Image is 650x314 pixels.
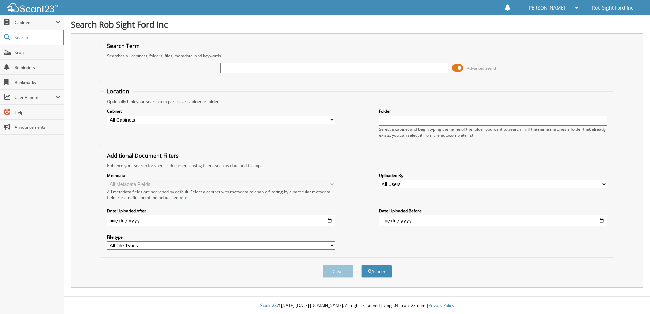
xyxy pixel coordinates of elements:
span: User Reports [15,94,56,100]
span: Search [15,35,59,40]
label: Metadata [107,173,335,178]
label: Folder [379,108,607,114]
span: Scan [15,50,61,55]
label: Uploaded By [379,173,607,178]
legend: Search Term [104,42,143,50]
span: Reminders [15,65,61,70]
span: Help [15,109,61,115]
span: Bookmarks [15,80,61,85]
span: [PERSON_NAME] [527,6,565,10]
div: Searches all cabinets, folders, files, metadata, and keywords [104,53,611,59]
input: end [379,215,607,226]
button: Clear [323,265,353,278]
label: Cabinet [107,108,335,114]
div: © [DATE]-[DATE] [DOMAIN_NAME]. All rights reserved | appg04-scan123-com | [64,297,650,314]
label: Date Uploaded Before [379,208,607,214]
legend: Location [104,88,133,95]
a: here [178,195,187,200]
span: Advanced Search [467,66,497,71]
label: File type [107,234,335,240]
span: Announcements [15,124,61,130]
span: Cabinets [15,20,56,25]
input: start [107,215,335,226]
div: Enhance your search for specific documents using filters such as date and file type. [104,163,611,169]
div: All metadata fields are searched by default. Select a cabinet with metadata to enable filtering b... [107,189,335,200]
div: Optionally limit your search to a particular cabinet or folder [104,99,611,104]
img: scan123-logo-white.svg [7,3,58,12]
span: Rob Sight Ford Inc [592,6,633,10]
h1: Search Rob Sight Ford Inc [71,19,643,30]
button: Search [361,265,392,278]
div: Select a cabinet and begin typing the name of the folder you want to search in. If the name match... [379,126,607,138]
label: Date Uploaded After [107,208,335,214]
span: Scan123 [260,302,277,308]
a: Privacy Policy [429,302,454,308]
legend: Additional Document Filters [104,152,182,159]
iframe: Chat Widget [616,281,650,314]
